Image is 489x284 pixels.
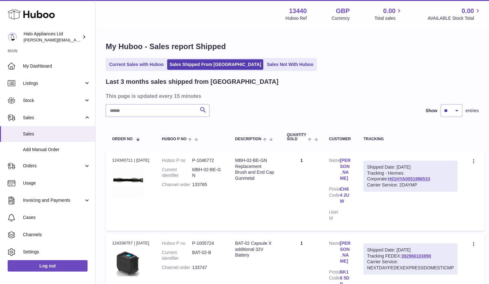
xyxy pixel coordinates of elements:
[340,240,351,265] a: [PERSON_NAME]
[162,137,187,141] span: Huboo P no
[162,265,192,271] dt: Channel order
[23,249,90,255] span: Settings
[23,215,90,221] span: Cases
[112,165,144,197] img: MBH-02-BE-GN.png
[367,164,454,170] div: Shipped Date: [DATE]
[383,7,396,15] span: 0.00
[388,176,430,181] a: H01HYA0051986533
[192,240,223,246] dd: P-1005724
[367,247,454,253] div: Shipped Date: [DATE]
[235,240,274,259] div: BAT-02 Capsule X additional 32V Battery
[162,250,192,262] dt: Current identifier
[162,182,192,188] dt: Channel order
[364,161,457,192] div: Tracking - Hermes Corporate:
[329,209,340,221] dt: User Id
[235,157,274,182] div: MBH-02-BE-GN Replacement Brush and End Cap Gunmetal
[329,157,340,183] dt: Name
[162,240,192,246] dt: Huboo P no
[367,259,454,271] div: Carrier Service: NEXTDAYFEDEXEXPRESSDOMESTICMP
[23,115,84,121] span: Sales
[289,7,307,15] strong: 13440
[192,265,223,271] dd: 133747
[428,15,481,21] span: AVAILABLE Stock Total
[374,15,403,21] span: Total sales
[23,131,90,137] span: Sales
[401,253,431,259] a: 392966103890
[24,37,128,42] span: [PERSON_NAME][EMAIL_ADDRESS][DOMAIN_NAME]
[364,244,457,275] div: Tracking FEDEX:
[465,108,479,114] span: entries
[192,167,223,179] dd: MBH-02-BE-GN
[8,32,17,42] img: paul@haloappliances.com
[428,7,481,21] a: 0.00 AVAILABLE Stock Total
[23,180,90,186] span: Usage
[329,240,340,266] dt: Name
[340,157,351,182] a: [PERSON_NAME]
[192,157,223,164] dd: P-1046772
[167,59,263,70] a: Sales Shipped From [GEOGRAPHIC_DATA]
[336,7,350,15] strong: GBP
[367,182,454,188] div: Carrier Service: 2DAYMP
[107,59,166,70] a: Current Sales with Huboo
[265,59,315,70] a: Sales Not With Huboo
[329,186,340,206] dt: Postal Code
[192,182,223,188] dd: 133765
[235,137,261,141] span: Description
[112,248,144,280] img: G2-Battery.png
[23,197,84,203] span: Invoicing and Payments
[332,15,350,21] div: Currency
[23,147,90,153] span: Add Manual Order
[162,157,192,164] dt: Huboo P no
[23,163,84,169] span: Orders
[106,92,477,99] h3: This page is updated every 15 minutes
[192,250,223,262] dd: BAT-02-B
[23,98,84,104] span: Stock
[23,63,90,69] span: My Dashboard
[329,137,351,141] div: Customer
[112,137,133,141] span: Order No
[280,151,322,231] td: 1
[162,167,192,179] dt: Current identifier
[106,41,479,52] h1: My Huboo - Sales report Shipped
[112,157,149,163] div: 124340711 | [DATE]
[23,80,84,86] span: Listings
[286,15,307,21] div: Huboo Ref
[287,133,306,141] span: Quantity Sold
[106,77,279,86] h2: Last 3 months sales shipped from [GEOGRAPHIC_DATA]
[462,7,474,15] span: 0.00
[8,260,88,272] a: Log out
[426,108,437,114] label: Show
[374,7,403,21] a: 0.00 Total sales
[112,240,149,246] div: 124336757 | [DATE]
[23,232,90,238] span: Channels
[364,137,457,141] div: Tracking
[340,186,351,204] a: CH64 2UW
[24,31,81,43] div: Halo Appliances Ltd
